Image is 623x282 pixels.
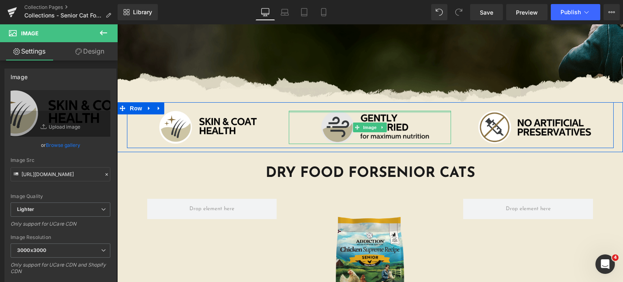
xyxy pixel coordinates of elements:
[294,4,314,20] a: Tablet
[11,262,110,280] div: Only support for UCare CDN and Shopify CDN
[551,4,600,20] button: Publish
[595,254,615,274] iframe: Intercom live chat
[24,12,102,19] span: Collections - Senior Cat Food
[314,4,333,20] a: Mobile
[17,247,46,253] b: 3000x3000
[118,4,158,20] a: New Library
[60,42,119,60] a: Design
[21,30,39,37] span: Image
[451,4,467,20] button: Redo
[245,98,262,108] span: Image
[506,4,548,20] a: Preview
[11,167,110,181] input: Link
[11,141,110,149] div: or
[11,194,110,199] div: Image Quality
[27,78,37,90] a: Expand / Collapse
[133,9,152,16] span: Library
[11,69,28,80] div: Image
[561,9,581,15] span: Publish
[17,206,34,212] b: Lighter
[11,235,110,240] div: Image Resolution
[604,4,620,20] button: More
[275,4,294,20] a: Laptop
[612,254,619,261] span: 4
[46,138,80,152] a: Browse gallery
[516,8,538,17] span: Preview
[480,8,493,17] span: Save
[256,4,275,20] a: Desktop
[11,221,110,232] div: Only support for UCare CDN
[24,4,118,11] a: Collection Pages
[431,4,447,20] button: Undo
[261,98,270,108] a: Expand / Collapse
[37,78,47,90] a: Expand / Collapse
[11,78,27,90] span: Row
[11,157,110,163] div: Image Src
[262,142,358,156] span: SENIOR CATS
